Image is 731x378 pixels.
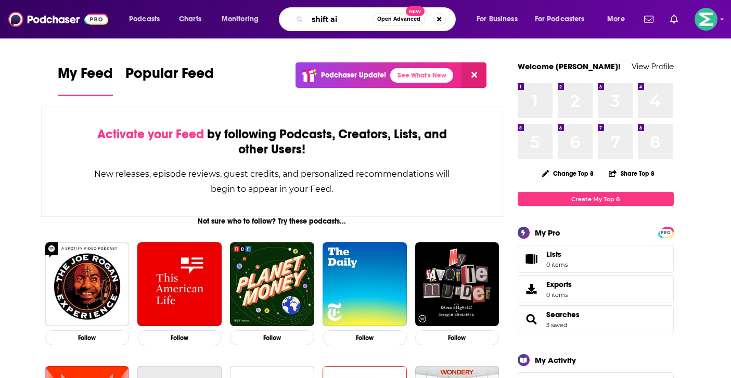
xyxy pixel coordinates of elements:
span: Exports [546,280,572,289]
span: 0 items [546,291,572,298]
a: Exports [518,275,674,303]
span: 0 items [546,261,568,268]
div: Not sure who to follow? Try these podcasts... [41,217,504,226]
button: open menu [214,11,272,28]
div: My Activity [535,355,576,365]
a: My Feed [58,64,113,96]
button: Follow [415,330,499,345]
span: Searches [518,305,674,333]
span: Exports [521,282,542,296]
span: Logged in as LKassela [695,8,717,31]
span: Lists [521,252,542,266]
a: Popular Feed [125,64,214,96]
a: See What's New [390,68,453,83]
div: Search podcasts, credits, & more... [289,7,466,31]
button: Follow [323,330,407,345]
div: My Pro [535,228,560,238]
a: Create My Top 8 [518,192,674,206]
button: Follow [230,330,314,345]
a: Charts [172,11,208,28]
a: Show notifications dropdown [640,10,658,28]
button: open menu [600,11,638,28]
div: by following Podcasts, Creators, Lists, and other Users! [94,127,451,157]
img: This American Life [137,242,222,327]
button: open menu [528,11,600,28]
img: My Favorite Murder with Karen Kilgariff and Georgia Hardstark [415,242,499,327]
button: Follow [45,330,130,345]
a: View Profile [632,61,674,71]
img: The Joe Rogan Experience [45,242,130,327]
img: Planet Money [230,242,314,327]
img: The Daily [323,242,407,327]
span: Podcasts [129,12,160,27]
span: For Podcasters [535,12,585,27]
span: Popular Feed [125,64,214,88]
p: Podchaser Update! [321,71,386,80]
a: Lists [518,245,674,273]
img: Podchaser - Follow, Share and Rate Podcasts [8,9,108,29]
button: open menu [122,11,173,28]
input: Search podcasts, credits, & more... [307,11,373,28]
button: open menu [469,11,531,28]
span: PRO [660,229,672,237]
span: For Business [477,12,518,27]
a: 3 saved [546,321,567,329]
img: User Profile [695,8,717,31]
a: Show notifications dropdown [666,10,682,28]
span: Lists [546,250,561,259]
a: Searches [546,310,580,319]
span: Lists [546,250,568,259]
span: Activate your Feed [97,126,204,142]
div: New releases, episode reviews, guest credits, and personalized recommendations will begin to appe... [94,166,451,197]
button: Follow [137,330,222,345]
button: Open AdvancedNew [373,13,425,25]
button: Share Top 8 [608,163,655,184]
span: My Feed [58,64,113,88]
button: Show profile menu [695,8,717,31]
a: Searches [521,312,542,327]
span: New [406,6,425,16]
a: Welcome [PERSON_NAME]! [518,61,621,71]
span: Open Advanced [377,17,420,22]
span: Monitoring [222,12,259,27]
span: Charts [179,12,201,27]
span: More [607,12,625,27]
button: Change Top 8 [536,167,600,180]
a: PRO [660,228,672,236]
